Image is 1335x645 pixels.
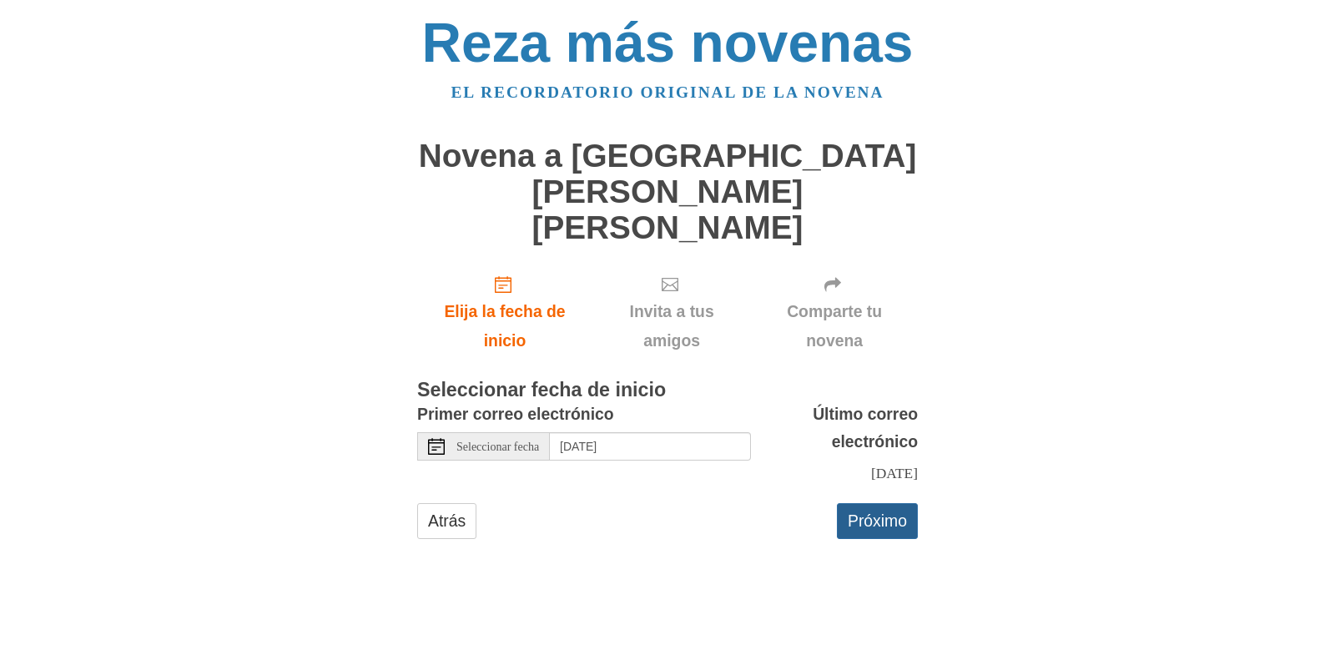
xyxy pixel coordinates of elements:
font: Invita a tus amigos [630,303,714,350]
font: Seleccionar fecha de inicio [417,379,666,401]
div: Haga clic en "Siguiente" para confirmar su fecha de inicio primero. [751,262,918,364]
font: Elija la fecha de inicio [444,303,565,350]
a: Atrás [417,503,476,538]
a: Reza más novenas [422,12,914,73]
font: Próximo [848,512,907,531]
div: Haga clic en "Siguiente" para confirmar su fecha de inicio primero. [592,262,751,364]
font: [DATE] [871,465,918,481]
font: Novena a [GEOGRAPHIC_DATA][PERSON_NAME][PERSON_NAME] [419,138,917,244]
a: El recordatorio original de la novena [451,83,884,101]
font: Seleccionar fecha [456,441,539,453]
a: Elija la fecha de inicio [417,262,592,364]
font: Primer correo electrónico [417,405,614,423]
font: Atrás [428,512,466,531]
font: Último correo electrónico [813,405,918,451]
font: Comparte tu novena [787,303,882,350]
button: Próximo [837,503,918,538]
